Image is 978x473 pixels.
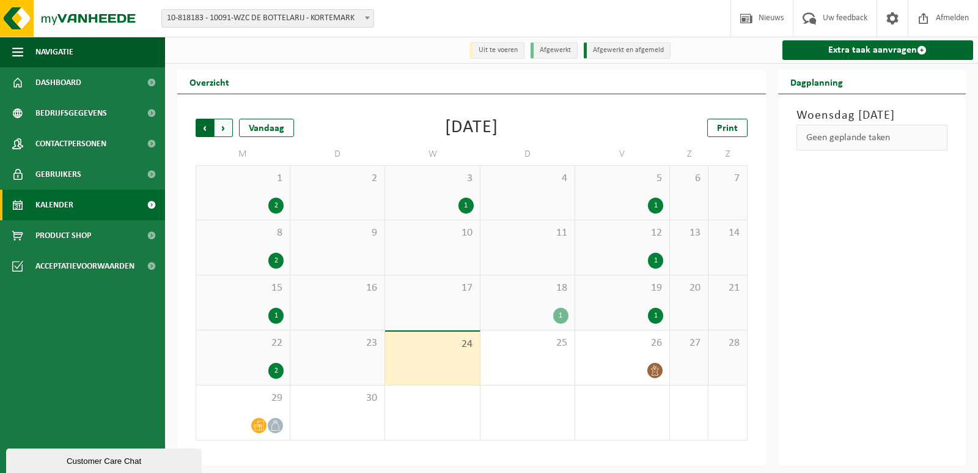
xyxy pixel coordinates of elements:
div: Vandaag [239,119,294,137]
span: Contactpersonen [35,128,106,159]
span: 2 [296,172,378,185]
td: D [480,143,575,165]
span: 6 [676,172,702,185]
span: 30 [296,392,378,405]
div: 2 [268,198,284,214]
span: 25 [487,337,568,350]
span: 11 [487,226,568,240]
span: 7 [715,172,740,185]
td: W [385,143,480,165]
span: 14 [715,226,740,240]
h2: Dagplanning [778,70,855,94]
span: 19 [581,281,663,295]
div: 1 [268,308,284,324]
span: 29 [202,392,284,405]
span: 3 [391,172,473,185]
span: 22 [202,337,284,350]
div: Geen geplande taken [796,125,948,151]
td: D [290,143,385,165]
span: 8 [202,226,284,240]
span: 20 [676,281,702,295]
span: Dashboard [35,67,81,98]
div: 2 [268,253,284,269]
span: 21 [715,281,740,295]
span: 24 [391,338,473,351]
span: 18 [487,281,568,295]
span: 12 [581,226,663,240]
h2: Overzicht [177,70,241,94]
span: 4 [487,172,568,185]
span: 16 [296,281,378,295]
div: 1 [648,198,663,214]
span: 5 [581,172,663,185]
span: 26 [581,337,663,350]
div: 2 [268,363,284,379]
div: 1 [648,308,663,324]
span: 27 [676,337,702,350]
iframe: chat widget [6,446,204,473]
h3: Woensdag [DATE] [796,106,948,125]
span: Acceptatievoorwaarden [35,251,134,281]
td: M [196,143,290,165]
span: Bedrijfsgegevens [35,98,107,128]
span: 1 [202,172,284,185]
span: Navigatie [35,37,73,67]
a: Print [707,119,748,137]
span: Gebruikers [35,159,81,190]
li: Afgewerkt en afgemeld [584,42,671,59]
span: Kalender [35,190,73,220]
span: 13 [676,226,702,240]
span: 28 [715,337,740,350]
span: 15 [202,281,284,295]
span: 10-818183 - 10091-WZC DE BOTTELARIJ - KORTEMARK [162,10,373,27]
span: 10-818183 - 10091-WZC DE BOTTELARIJ - KORTEMARK [161,9,374,28]
div: 1 [458,198,474,214]
span: 9 [296,226,378,240]
span: 10 [391,226,473,240]
td: Z [708,143,747,165]
td: V [575,143,670,165]
span: Vorige [196,119,214,137]
li: Afgewerkt [531,42,578,59]
span: 17 [391,281,473,295]
span: Volgende [215,119,233,137]
a: Extra taak aanvragen [782,40,974,60]
div: [DATE] [445,119,498,137]
div: 1 [648,253,663,269]
span: 23 [296,337,378,350]
td: Z [670,143,708,165]
span: Print [717,124,738,133]
span: Product Shop [35,220,91,251]
li: Uit te voeren [469,42,524,59]
div: 1 [553,308,568,324]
